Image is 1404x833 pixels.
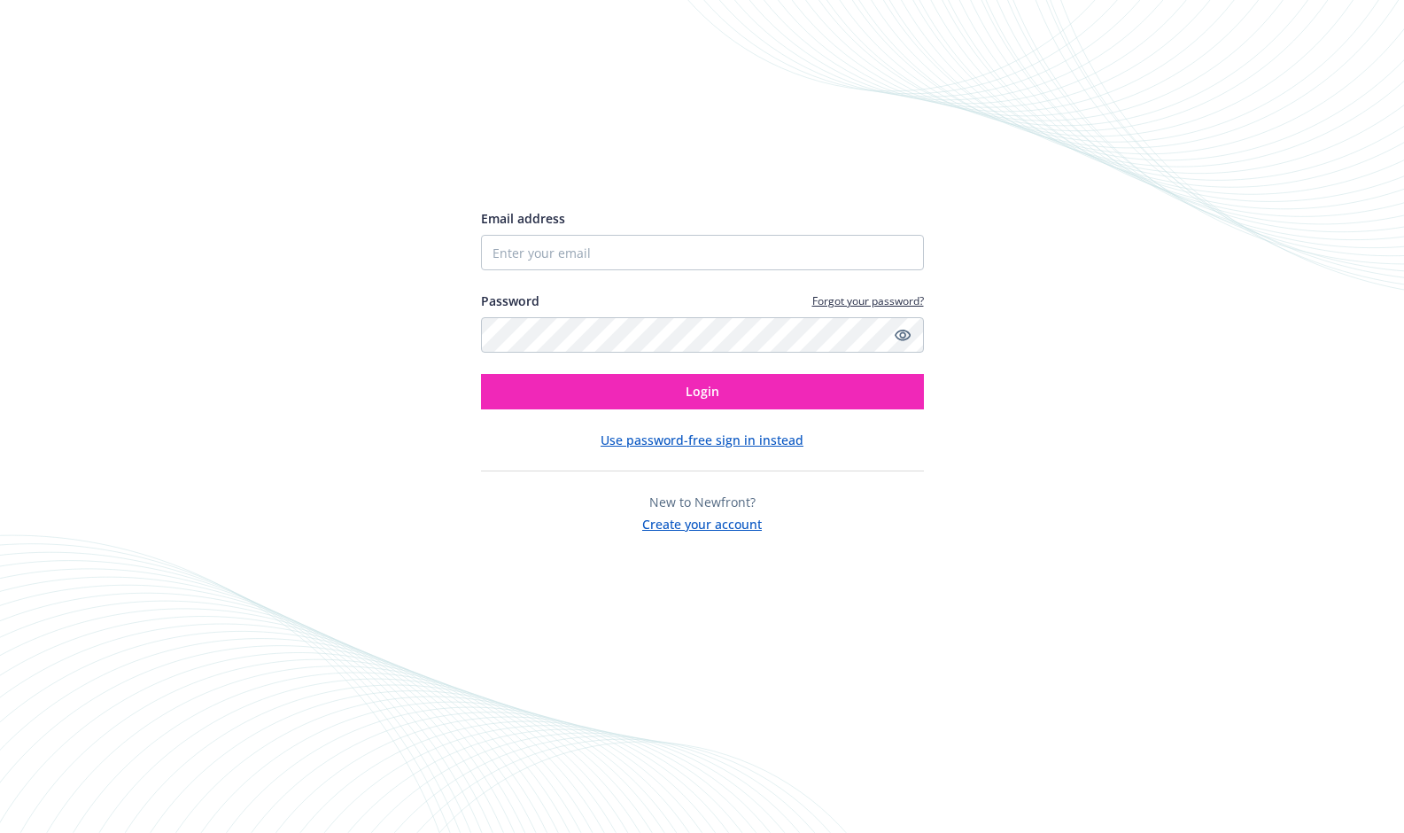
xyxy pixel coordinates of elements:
a: Show password [892,324,913,346]
input: Enter your password [481,317,924,353]
button: Use password-free sign in instead [601,431,803,449]
a: Forgot your password? [812,293,924,308]
span: Login [686,383,719,400]
label: Password [481,292,539,310]
button: Create your account [642,511,762,533]
img: Newfront logo [481,145,648,176]
button: Login [481,374,924,409]
span: Email address [481,210,565,227]
span: New to Newfront? [649,494,756,510]
input: Enter your email [481,235,924,270]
